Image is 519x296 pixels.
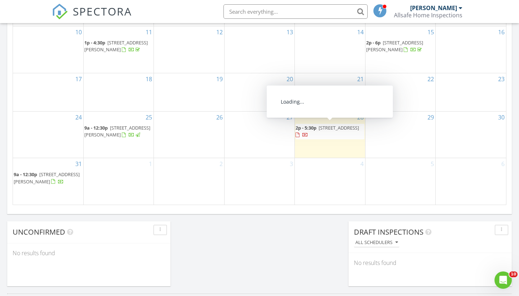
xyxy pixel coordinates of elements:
a: 2p - 5:30p [STREET_ADDRESS] [296,125,359,138]
td: Go to September 4, 2025 [295,158,365,205]
td: Go to August 15, 2025 [365,26,435,73]
td: Go to August 18, 2025 [83,73,154,111]
td: Go to August 16, 2025 [436,26,506,73]
td: Go to August 13, 2025 [224,26,294,73]
span: Draft Inspections [354,227,423,237]
a: Go to August 21, 2025 [356,73,365,85]
td: Go to August 19, 2025 [154,73,224,111]
div: [PERSON_NAME] [410,4,457,12]
a: Go to August 12, 2025 [215,26,224,38]
td: Go to August 22, 2025 [365,73,435,111]
span: [STREET_ADDRESS][PERSON_NAME] [84,39,148,53]
iframe: Intercom live chat [494,271,512,289]
div: All schedulers [355,240,398,245]
div: No results found [7,243,170,263]
a: Go to August 28, 2025 [356,112,365,123]
a: Go to September 3, 2025 [288,158,294,170]
span: [STREET_ADDRESS][PERSON_NAME] [14,171,80,184]
a: 1p - 4:30p [STREET_ADDRESS][PERSON_NAME] [84,39,148,53]
td: Go to September 6, 2025 [436,158,506,205]
span: 9a - 12:30p [84,125,108,131]
td: Go to August 17, 2025 [13,73,83,111]
a: Go to August 11, 2025 [144,26,154,38]
a: Go to August 16, 2025 [497,26,506,38]
span: [STREET_ADDRESS] [319,125,359,131]
a: Go to August 29, 2025 [426,112,435,123]
a: 9a - 12:30p [STREET_ADDRESS][PERSON_NAME] [84,124,153,139]
a: Go to September 2, 2025 [218,158,224,170]
a: Go to August 15, 2025 [426,26,435,38]
span: 9a - 12:30p [14,171,37,178]
td: Go to September 5, 2025 [365,158,435,205]
a: Go to August 19, 2025 [215,73,224,85]
a: Go to August 27, 2025 [285,112,294,123]
td: Go to August 29, 2025 [365,111,435,158]
td: Go to August 25, 2025 [83,111,154,158]
span: 10 [509,271,518,277]
a: Go to August 20, 2025 [285,73,294,85]
a: SPECTORA [52,10,132,25]
div: No results found [349,253,512,273]
span: Unconfirmed [13,227,65,237]
a: Go to August 25, 2025 [144,112,154,123]
a: 2p - 6p [STREET_ADDRESS][PERSON_NAME] [366,39,435,54]
td: Go to August 30, 2025 [436,111,506,158]
td: Go to September 3, 2025 [224,158,294,205]
a: Go to August 22, 2025 [426,73,435,85]
a: Go to August 10, 2025 [74,26,83,38]
a: Go to August 31, 2025 [74,158,83,170]
a: Go to August 24, 2025 [74,112,83,123]
a: Go to September 1, 2025 [147,158,154,170]
span: 2p - 6p [366,39,381,46]
td: Go to September 1, 2025 [83,158,154,205]
span: [STREET_ADDRESS][PERSON_NAME] [366,39,423,53]
div: Allsafe Home Inspections [394,12,462,19]
a: Go to August 14, 2025 [356,26,365,38]
td: Go to August 26, 2025 [154,111,224,158]
td: Go to August 31, 2025 [13,158,83,205]
a: Go to August 23, 2025 [497,73,506,85]
td: Go to August 23, 2025 [436,73,506,111]
a: 9a - 12:30p [STREET_ADDRESS][PERSON_NAME] [84,125,150,138]
a: Go to September 4, 2025 [359,158,365,170]
a: Go to August 18, 2025 [144,73,154,85]
a: 9a - 12:30p [STREET_ADDRESS][PERSON_NAME] [14,170,83,186]
input: Search everything... [223,4,368,19]
td: Go to August 21, 2025 [295,73,365,111]
td: Go to August 11, 2025 [83,26,154,73]
a: Go to August 26, 2025 [215,112,224,123]
a: Go to August 13, 2025 [285,26,294,38]
a: 1p - 4:30p [STREET_ADDRESS][PERSON_NAME] [84,39,153,54]
a: 2p - 6p [STREET_ADDRESS][PERSON_NAME] [366,39,423,53]
a: Go to August 17, 2025 [74,73,83,85]
td: Go to August 14, 2025 [295,26,365,73]
a: 2p - 5:30p [STREET_ADDRESS] [296,124,364,139]
td: Go to August 20, 2025 [224,73,294,111]
td: Go to September 2, 2025 [154,158,224,205]
td: Go to August 24, 2025 [13,111,83,158]
a: 9a - 12:30p [STREET_ADDRESS][PERSON_NAME] [14,171,80,184]
button: All schedulers [354,238,399,248]
td: Go to August 12, 2025 [154,26,224,73]
td: Go to August 28, 2025 [295,111,365,158]
a: Go to August 30, 2025 [497,112,506,123]
td: Go to August 27, 2025 [224,111,294,158]
td: Go to August 10, 2025 [13,26,83,73]
span: SPECTORA [73,4,132,19]
span: 1p - 4:30p [84,39,105,46]
a: Go to September 5, 2025 [429,158,435,170]
span: 2p - 5:30p [296,125,316,131]
a: Go to September 6, 2025 [500,158,506,170]
img: The Best Home Inspection Software - Spectora [52,4,68,19]
span: [STREET_ADDRESS][PERSON_NAME] [84,125,150,138]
